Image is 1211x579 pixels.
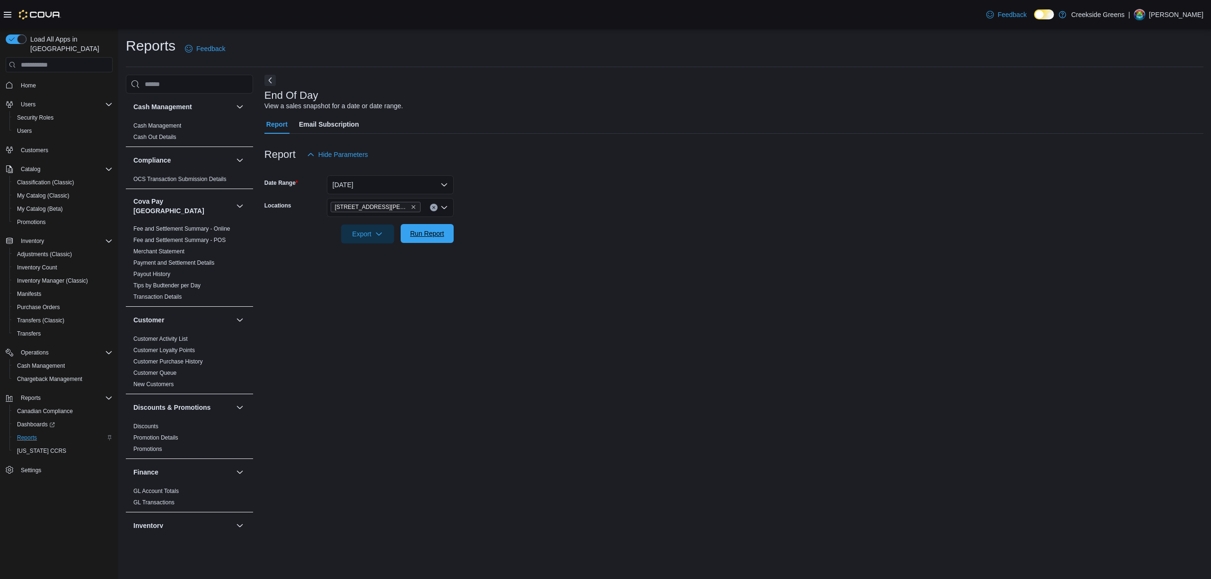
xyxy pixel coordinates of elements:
[17,145,52,156] a: Customers
[126,120,253,147] div: Cash Management
[9,301,116,314] button: Purchase Orders
[133,133,176,141] span: Cash Out Details
[13,249,113,260] span: Adjustments (Classic)
[17,465,45,476] a: Settings
[133,380,174,388] span: New Customers
[133,197,232,216] button: Cova Pay [GEOGRAPHIC_DATA]
[234,200,246,212] button: Cova Pay [GEOGRAPHIC_DATA]
[17,447,66,455] span: [US_STATE] CCRS
[21,101,35,108] span: Users
[133,237,226,243] a: Fee and Settlement Summary - POS
[13,249,76,260] a: Adjustments (Classic)
[13,288,113,300] span: Manifests
[196,44,225,53] span: Feedback
[13,112,57,123] a: Security Roles
[126,333,253,394] div: Customer
[9,405,116,418] button: Canadian Compliance
[983,5,1030,24] a: Feedback
[13,190,73,201] a: My Catalog (Classic)
[13,315,68,326] a: Transfers (Classic)
[133,294,182,300] a: Transaction Details
[19,10,61,19] img: Cova
[133,499,175,506] a: GL Transactions
[13,302,64,313] a: Purchase Orders
[17,317,64,324] span: Transfers (Classic)
[9,314,116,327] button: Transfers (Classic)
[341,225,394,243] button: Export
[133,259,214,267] span: Payment and Settlement Details
[17,99,39,110] button: Users
[17,114,53,121] span: Security Roles
[126,223,253,306] div: Cova Pay [GEOGRAPHIC_DATA]
[234,520,246,531] button: Inventory
[9,431,116,444] button: Reports
[133,335,188,343] span: Customer Activity List
[133,102,232,112] button: Cash Management
[13,360,113,372] span: Cash Management
[2,78,116,92] button: Home
[17,127,32,135] span: Users
[133,346,195,354] span: Customer Loyalty Points
[133,176,227,182] a: OCS Transaction Submission Details
[234,155,246,166] button: Compliance
[2,346,116,359] button: Operations
[17,277,88,285] span: Inventory Manager (Classic)
[264,101,403,111] div: View a sales snapshot for a date or date range.
[410,229,444,238] span: Run Report
[17,362,65,370] span: Cash Management
[133,282,201,289] span: Tips by Budtender per Day
[401,224,454,243] button: Run Report
[21,394,41,402] span: Reports
[17,347,53,358] button: Operations
[17,421,55,428] span: Dashboards
[13,262,61,273] a: Inventory Count
[21,165,40,173] span: Catalog
[264,202,291,209] label: Locations
[17,251,72,258] span: Adjustments (Classic)
[133,315,164,325] h3: Customer
[133,403,211,412] h3: Discounts & Promotions
[2,163,116,176] button: Catalog
[133,248,184,255] a: Merchant Statement
[17,235,113,247] span: Inventory
[13,112,113,123] span: Security Roles
[13,419,59,430] a: Dashboards
[17,192,70,199] span: My Catalog (Classic)
[1134,9,1145,20] div: Pat McCaffrey
[133,521,232,530] button: Inventory
[17,392,113,404] span: Reports
[17,464,113,476] span: Settings
[13,203,113,215] span: My Catalog (Beta)
[9,359,116,372] button: Cash Management
[2,98,116,111] button: Users
[2,391,116,405] button: Reports
[133,358,203,365] span: Customer Purchase History
[17,179,74,186] span: Classification (Classic)
[133,370,176,376] a: Customer Queue
[17,99,113,110] span: Users
[13,190,113,201] span: My Catalog (Classic)
[13,216,113,228] span: Promotions
[17,434,37,441] span: Reports
[17,392,44,404] button: Reports
[126,485,253,512] div: Finance
[17,264,57,271] span: Inventory Count
[2,463,116,477] button: Settings
[13,360,69,372] a: Cash Management
[133,315,232,325] button: Customer
[17,144,113,156] span: Customers
[133,358,203,365] a: Customer Purchase History
[26,35,113,53] span: Load All Apps in [GEOGRAPHIC_DATA]
[13,328,44,339] a: Transfers
[9,248,116,261] button: Adjustments (Classic)
[17,303,60,311] span: Purchase Orders
[1034,19,1035,20] span: Dark Mode
[133,434,178,441] span: Promotion Details
[133,102,192,112] h3: Cash Management
[9,124,116,138] button: Users
[21,147,48,154] span: Customers
[234,467,246,478] button: Finance
[6,74,113,501] nav: Complex example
